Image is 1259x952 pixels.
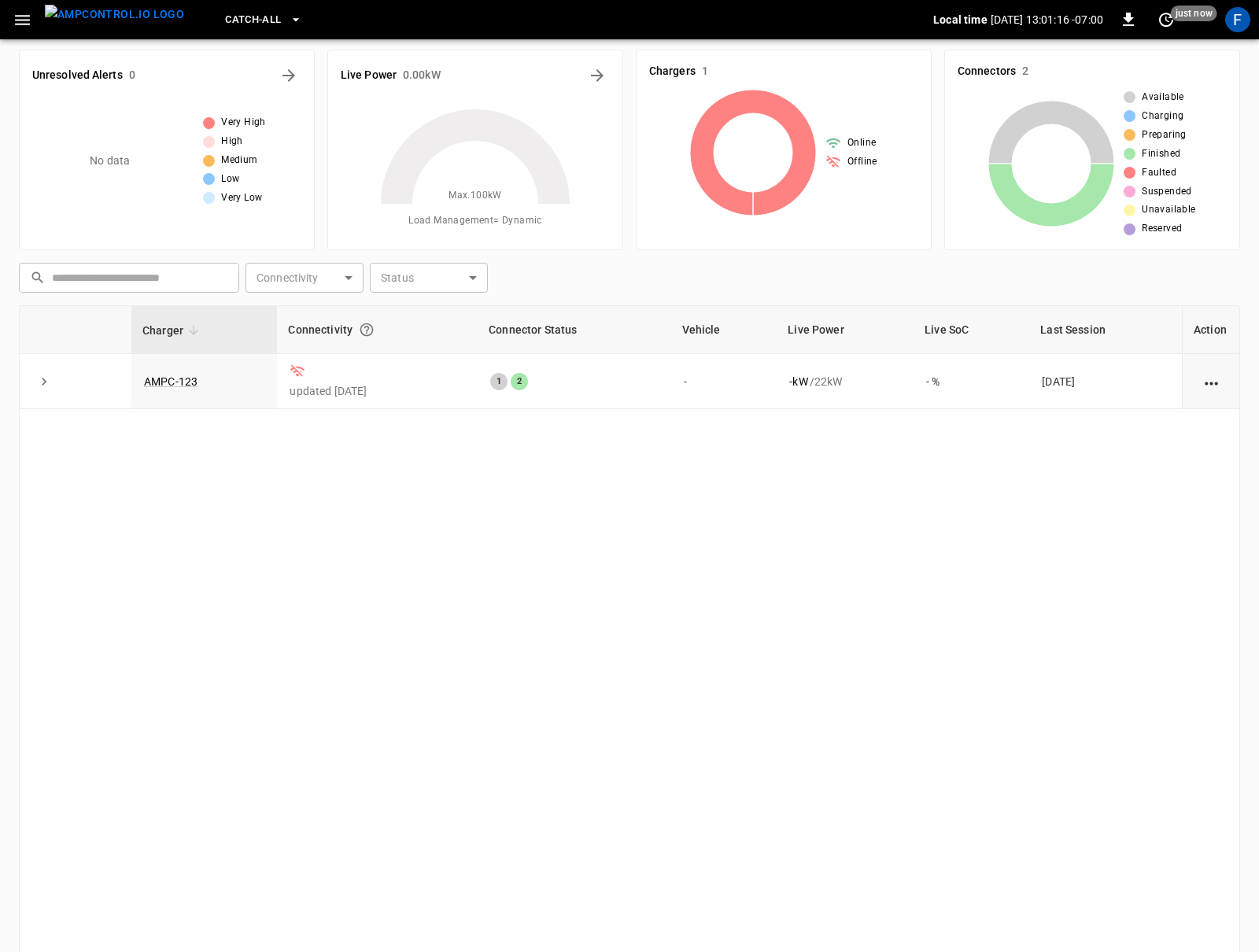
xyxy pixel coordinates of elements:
[408,213,542,229] span: Load Management = Dynamic
[914,354,1029,409] td: - %
[671,354,777,409] td: -
[671,306,777,354] th: Vehicle
[933,12,988,28] p: Local time
[777,306,914,354] th: Live Power
[144,375,198,388] a: AMPC-123
[1182,306,1239,354] th: Action
[1142,165,1176,181] span: Faulted
[914,306,1029,354] th: Live SoC
[1202,374,1221,389] div: action cell options
[290,383,465,399] p: updated [DATE]
[1142,202,1195,218] span: Unavailable
[1029,354,1182,409] td: [DATE]
[276,63,301,88] button: All Alerts
[1022,63,1028,80] h6: 2
[1029,306,1182,354] th: Last Session
[225,11,281,29] span: Catch-all
[1142,109,1183,124] span: Charging
[1171,6,1217,21] span: just now
[403,67,441,84] h6: 0.00 kW
[219,5,308,35] button: Catch-all
[789,374,807,389] p: - kW
[1142,90,1184,105] span: Available
[221,153,257,168] span: Medium
[142,321,204,340] span: Charger
[585,63,610,88] button: Energy Overview
[1142,127,1187,143] span: Preparing
[511,373,528,390] div: 2
[449,188,502,204] span: Max. 100 kW
[478,306,670,354] th: Connector Status
[1142,221,1182,237] span: Reserved
[1142,146,1180,162] span: Finished
[221,115,266,131] span: Very High
[847,154,877,170] span: Offline
[288,315,467,344] div: Connectivity
[490,373,508,390] div: 1
[221,190,262,206] span: Very Low
[1154,7,1179,32] button: set refresh interval
[129,67,135,84] h6: 0
[1142,184,1192,200] span: Suspended
[45,5,184,24] img: ampcontrol.io logo
[649,63,696,80] h6: Chargers
[847,135,876,151] span: Online
[991,12,1103,28] p: [DATE] 13:01:16 -07:00
[90,153,130,169] p: No data
[702,63,708,80] h6: 1
[341,67,397,84] h6: Live Power
[32,370,56,393] button: expand row
[958,63,1016,80] h6: Connectors
[789,374,901,389] div: / 22 kW
[221,172,239,187] span: Low
[221,134,243,149] span: High
[32,67,123,84] h6: Unresolved Alerts
[1225,7,1250,32] div: profile-icon
[353,315,381,344] button: Connection between the charger and our software.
